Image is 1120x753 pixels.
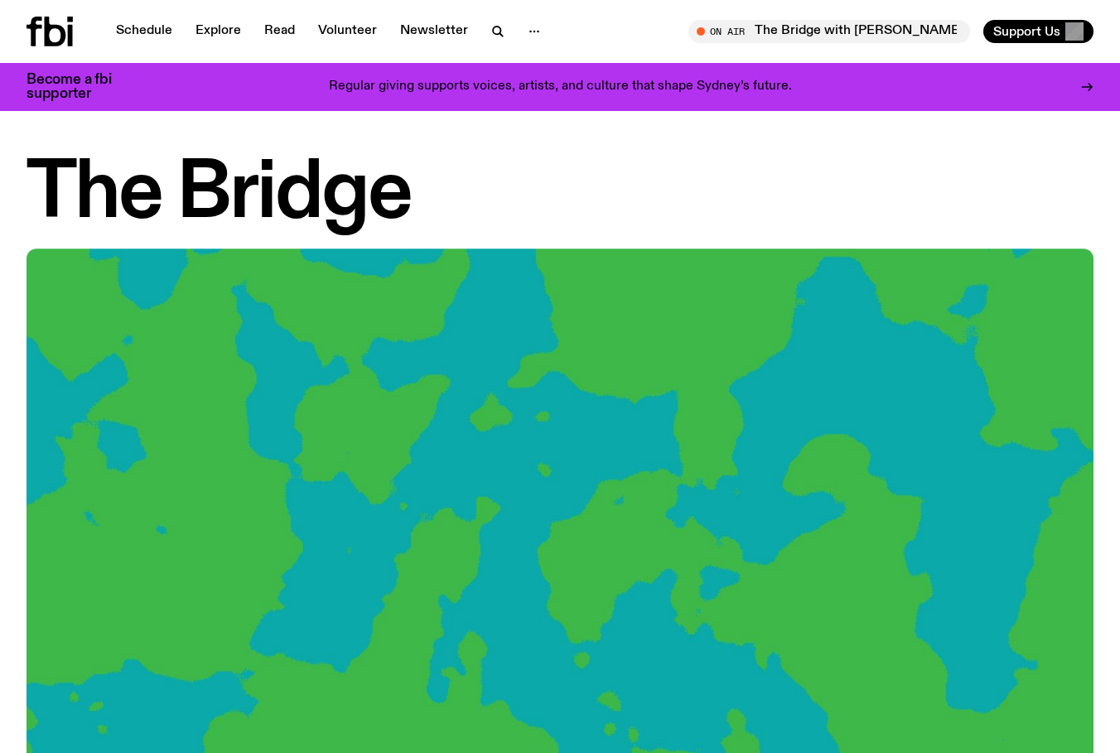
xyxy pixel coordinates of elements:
button: Support Us [983,20,1093,43]
a: Read [254,20,305,43]
a: Newsletter [390,20,478,43]
h1: The Bridge [27,157,1093,232]
p: Regular giving supports voices, artists, and culture that shape Sydney’s future. [329,80,792,94]
a: Explore [186,20,251,43]
a: Volunteer [308,20,387,43]
span: Support Us [993,24,1060,39]
a: Schedule [106,20,182,43]
button: On AirThe Bridge with [PERSON_NAME] [688,20,970,43]
h3: Become a fbi supporter [27,73,133,101]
